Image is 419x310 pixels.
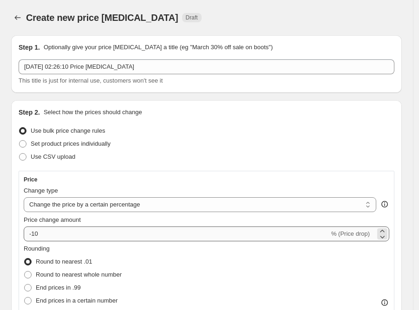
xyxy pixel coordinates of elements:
[24,176,37,183] h3: Price
[186,14,198,21] span: Draft
[26,13,178,23] span: Create new price [MEDICAL_DATA]
[44,108,142,117] p: Select how the prices should change
[24,187,58,194] span: Change type
[24,216,81,223] span: Price change amount
[19,108,40,117] h2: Step 2.
[31,140,111,147] span: Set product prices individually
[31,127,105,134] span: Use bulk price change rules
[19,43,40,52] h2: Step 1.
[19,77,163,84] span: This title is just for internal use, customers won't see it
[44,43,273,52] p: Optionally give your price [MEDICAL_DATA] a title (eg "March 30% off sale on boots")
[31,153,75,160] span: Use CSV upload
[36,258,92,265] span: Round to nearest .01
[380,200,389,209] div: help
[36,284,81,291] span: End prices in .99
[36,271,122,278] span: Round to nearest whole number
[331,230,370,237] span: % (Price drop)
[19,59,394,74] input: 30% off holiday sale
[11,11,24,24] button: Price change jobs
[24,226,329,241] input: -15
[24,245,50,252] span: Rounding
[36,297,118,304] span: End prices in a certain number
